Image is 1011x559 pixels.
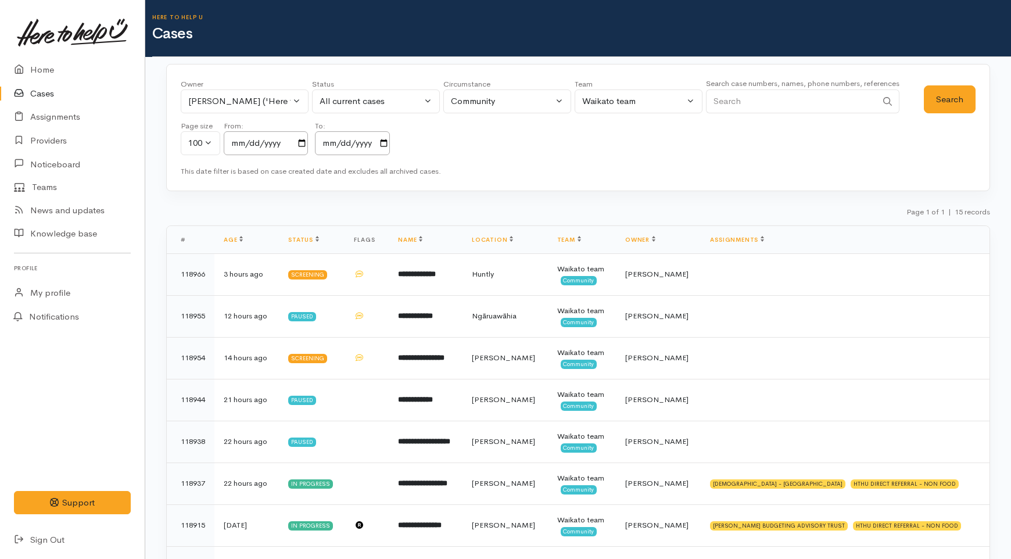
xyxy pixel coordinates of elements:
[181,89,309,113] button: Eilidh Botha ('Here to help u')
[561,402,597,411] span: Community
[561,318,597,327] span: Community
[472,311,517,321] span: Ngāruawāhia
[472,236,513,243] a: Location
[214,504,279,546] td: [DATE]
[561,443,597,453] span: Community
[288,236,319,243] a: Status
[288,521,333,531] div: In progress
[472,269,494,279] span: Huntly
[167,226,214,254] th: #
[472,395,535,404] span: [PERSON_NAME]
[214,379,279,421] td: 21 hours ago
[851,479,959,489] div: HTHU DIRECT REFERRAL - NON FOOD
[575,78,702,90] div: Team
[625,311,689,321] span: [PERSON_NAME]
[710,236,764,243] a: Assignments
[214,463,279,504] td: 22 hours ago
[853,521,961,531] div: HTHU DIRECT REFERRAL - NON FOOD
[557,389,607,400] div: Waikato team
[557,236,581,243] a: Team
[181,78,309,90] div: Owner
[167,253,214,295] td: 118966
[315,120,390,132] div: To:
[557,305,607,317] div: Waikato team
[557,431,607,442] div: Waikato team
[706,78,899,88] small: Search case numbers, names, phone numbers, references
[167,463,214,504] td: 118937
[625,353,689,363] span: [PERSON_NAME]
[14,260,131,276] h6: Profile
[561,527,597,536] span: Community
[561,360,597,369] span: Community
[561,485,597,494] span: Community
[167,504,214,546] td: 118915
[625,436,689,446] span: [PERSON_NAME]
[557,347,607,359] div: Waikato team
[320,95,422,108] div: All current cases
[561,276,597,285] span: Community
[906,207,990,217] small: Page 1 of 1 15 records
[625,520,689,530] span: [PERSON_NAME]
[625,478,689,488] span: [PERSON_NAME]
[451,95,553,108] div: Community
[710,479,845,489] div: [DEMOGRAPHIC_DATA] - [GEOGRAPHIC_DATA]
[188,137,202,150] div: 100
[288,270,327,279] div: Screening
[557,514,607,526] div: Waikato team
[557,472,607,484] div: Waikato team
[224,120,308,132] div: From:
[167,295,214,337] td: 118955
[14,491,131,515] button: Support
[948,207,951,217] span: |
[398,236,422,243] a: Name
[288,438,316,447] div: Paused
[472,478,535,488] span: [PERSON_NAME]
[214,295,279,337] td: 12 hours ago
[288,312,316,321] div: Paused
[181,166,976,177] div: This date filter is based on case created date and excludes all archived cases.
[443,89,571,113] button: Community
[625,269,689,279] span: [PERSON_NAME]
[625,395,689,404] span: [PERSON_NAME]
[312,78,440,90] div: Status
[214,337,279,379] td: 14 hours ago
[188,95,291,108] div: [PERSON_NAME] ('Here to help u')
[167,379,214,421] td: 118944
[214,253,279,295] td: 3 hours ago
[167,337,214,379] td: 118954
[214,421,279,463] td: 22 hours ago
[224,236,243,243] a: Age
[152,14,1011,20] h6: Here to help u
[557,263,607,275] div: Waikato team
[924,85,976,114] button: Search
[288,396,316,405] div: Paused
[288,479,333,489] div: In progress
[167,421,214,463] td: 118938
[181,131,220,155] button: 100
[472,353,535,363] span: [PERSON_NAME]
[443,78,571,90] div: Circumstance
[706,89,877,113] input: Search
[288,354,327,363] div: Screening
[312,89,440,113] button: All current cases
[472,436,535,446] span: [PERSON_NAME]
[472,520,535,530] span: [PERSON_NAME]
[710,521,848,531] div: [PERSON_NAME] BUDGETING ADVISORY TRUST
[582,95,684,108] div: Waikato team
[345,226,389,254] th: Flags
[152,26,1011,42] h1: Cases
[625,236,655,243] a: Owner
[575,89,702,113] button: Waikato team
[181,120,220,132] div: Page size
